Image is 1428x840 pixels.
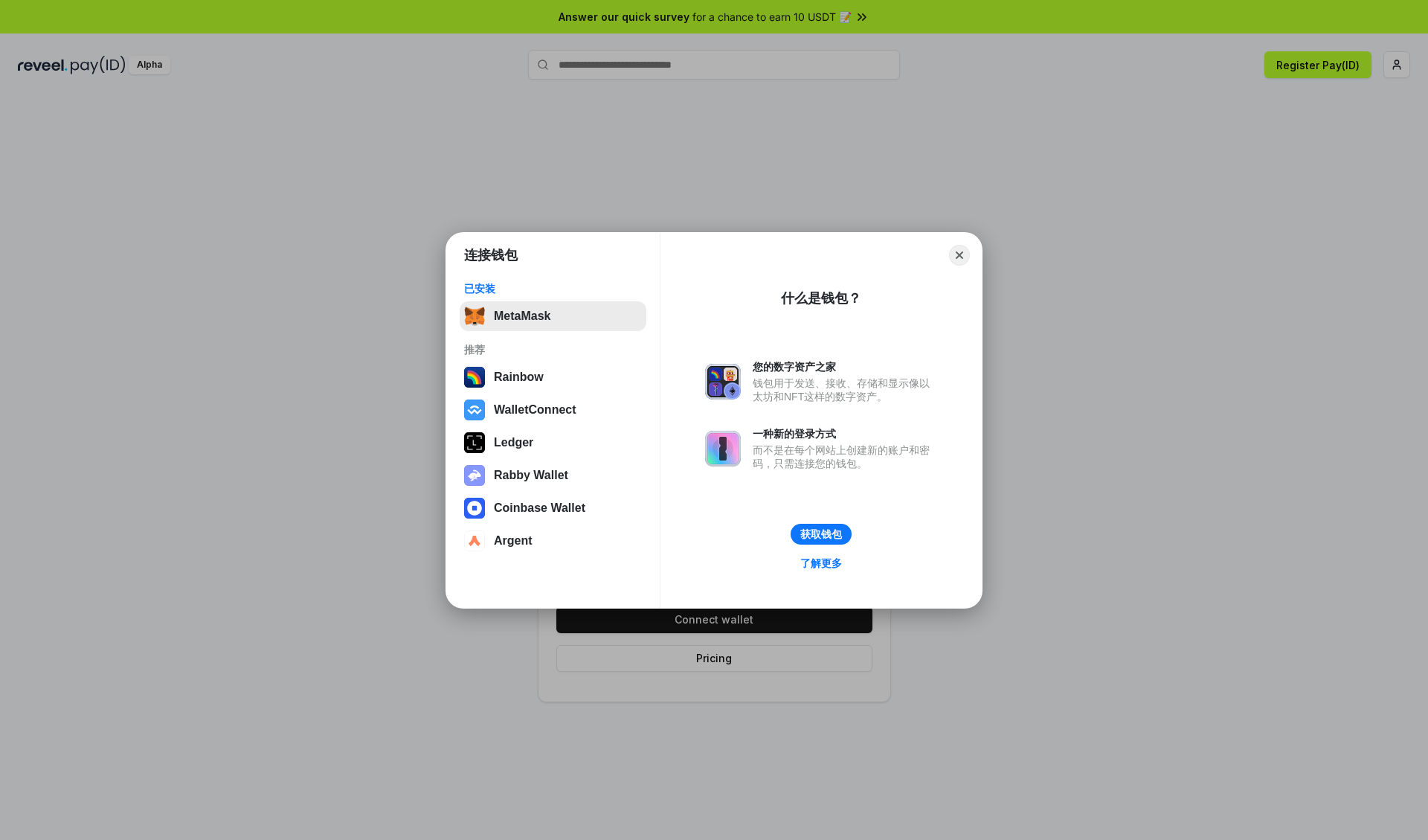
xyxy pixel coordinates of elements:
[800,557,842,570] div: 了解更多
[494,310,550,323] div: MetaMask
[494,371,544,384] div: Rainbow
[464,367,485,388] img: svg+xml,%3Csvg%20width%3D%22120%22%20height%3D%22120%22%20viewBox%3D%220%200%20120%20120%22%20fil...
[494,534,533,548] div: Argent
[460,301,646,331] button: MetaMask
[753,360,937,373] div: 您的数字资产之家
[460,526,646,556] button: Argent
[791,524,852,545] button: 获取钱包
[464,343,642,356] div: 推荐
[464,400,485,420] img: svg+xml,%3Csvg%20width%3D%2228%22%20height%3D%2228%22%20viewBox%3D%220%200%2028%2028%22%20fill%3D...
[460,493,646,523] button: Coinbase Wallet
[800,528,842,541] div: 获取钱包
[464,465,485,486] img: svg+xml,%3Csvg%20xmlns%3D%22http%3A%2F%2Fwww.w3.org%2F2000%2Fsvg%22%20fill%3D%22none%22%20viewBox...
[464,306,485,327] img: svg+xml,%3Csvg%20fill%3D%22none%22%20height%3D%2233%22%20viewBox%3D%220%200%2035%2033%22%20width%...
[494,403,576,417] div: WalletConnect
[464,498,485,519] img: svg+xml,%3Csvg%20width%3D%2228%22%20height%3D%2228%22%20viewBox%3D%220%200%2028%2028%22%20fill%3D...
[949,245,970,266] button: Close
[705,431,741,467] img: svg+xml,%3Csvg%20xmlns%3D%22http%3A%2F%2Fwww.w3.org%2F2000%2Fsvg%22%20fill%3D%22none%22%20viewBox...
[464,246,518,264] h1: 连接钱包
[781,289,861,307] div: 什么是钱包？
[753,443,937,470] div: 而不是在每个网站上创建新的账户和密码，只需连接您的钱包。
[464,282,642,295] div: 已安装
[460,428,646,458] button: Ledger
[705,364,741,400] img: svg+xml,%3Csvg%20xmlns%3D%22http%3A%2F%2Fwww.w3.org%2F2000%2Fsvg%22%20fill%3D%22none%22%20viewBox...
[494,469,568,482] div: Rabby Wallet
[460,461,646,490] button: Rabby Wallet
[753,427,937,440] div: 一种新的登录方式
[460,395,646,425] button: WalletConnect
[494,436,533,449] div: Ledger
[460,362,646,392] button: Rainbow
[464,530,485,551] img: svg+xml,%3Csvg%20width%3D%2228%22%20height%3D%2228%22%20viewBox%3D%220%200%2028%2028%22%20fill%3D...
[791,554,851,573] a: 了解更多
[753,376,937,403] div: 钱包用于发送、接收、存储和显示像以太坊和NFT这样的数字资产。
[494,501,585,515] div: Coinbase Wallet
[464,432,485,453] img: svg+xml,%3Csvg%20xmlns%3D%22http%3A%2F%2Fwww.w3.org%2F2000%2Fsvg%22%20width%3D%2228%22%20height%3...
